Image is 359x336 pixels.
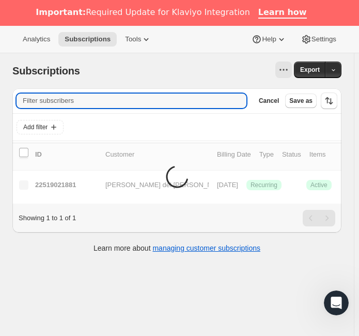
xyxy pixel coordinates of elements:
button: Cancel [255,94,283,108]
div: Required Update for Klaviyo Integration [36,7,249,18]
b: Important: [36,7,86,17]
nav: Pagination [303,210,335,226]
iframe: Intercom live chat [324,291,349,315]
button: Help [245,32,292,47]
button: Tools [119,32,158,47]
button: Save as [285,94,317,108]
button: View actions for Subscriptions [275,62,292,78]
a: managing customer subscriptions [152,244,260,252]
button: Subscriptions [58,32,117,47]
span: Cancel [259,97,279,105]
span: Tools [125,35,141,43]
p: Showing 1 to 1 of 1 [19,213,76,223]
button: Export [294,62,326,78]
span: Export [300,66,320,74]
a: Learn how [258,7,307,19]
p: Learn more about [93,243,260,253]
button: Settings [295,32,342,47]
input: Filter subscribers [17,94,246,108]
button: Add filter [17,120,64,134]
button: Analytics [17,32,56,47]
span: Settings [311,35,336,43]
span: Subscriptions [65,35,111,43]
span: Add filter [23,123,48,131]
span: Help [262,35,276,43]
span: Analytics [23,35,50,43]
span: Subscriptions [12,65,80,77]
button: Sort the results [321,93,337,109]
span: Save as [289,97,313,105]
